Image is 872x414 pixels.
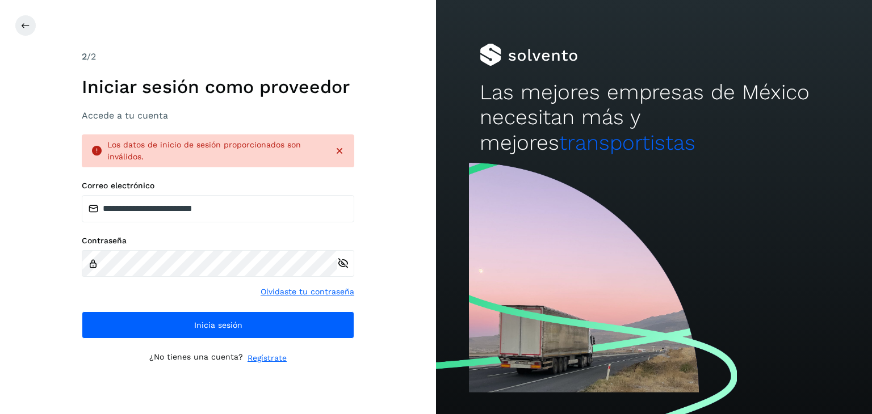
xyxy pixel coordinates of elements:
div: /2 [82,50,354,64]
h1: Iniciar sesión como proveedor [82,76,354,98]
label: Correo electrónico [82,181,354,191]
label: Contraseña [82,236,354,246]
p: ¿No tienes una cuenta? [149,352,243,364]
a: Regístrate [248,352,287,364]
h3: Accede a tu cuenta [82,110,354,121]
span: Inicia sesión [194,321,242,329]
a: Olvidaste tu contraseña [261,286,354,298]
span: transportistas [559,130,695,155]
span: 2 [82,51,87,62]
button: Inicia sesión [82,311,354,339]
h2: Las mejores empresas de México necesitan más y mejores [480,80,828,155]
div: Los datos de inicio de sesión proporcionados son inválidos. [107,139,325,163]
